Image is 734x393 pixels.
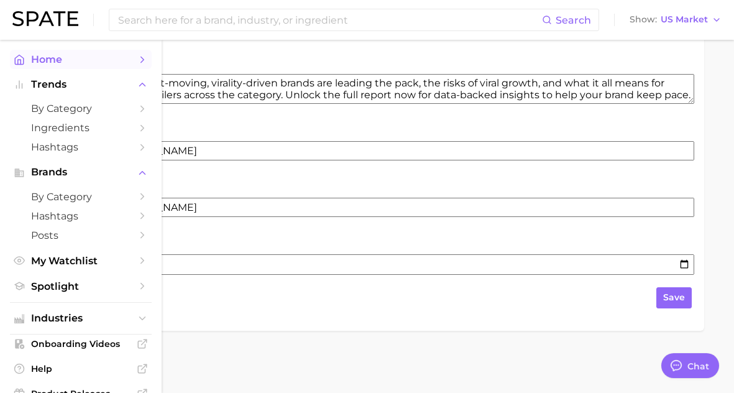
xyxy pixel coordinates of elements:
label: description [80,47,694,67]
a: by Category [10,187,152,206]
label: images [80,170,694,190]
span: Home [31,53,131,65]
a: Posts [10,226,152,245]
input: Search here for a brand, industry, or ingredient [117,9,542,30]
span: Hashtags [31,210,131,222]
img: SPATE [12,11,78,26]
span: Help [31,363,131,374]
span: Ingredients [31,122,131,134]
label: link [80,114,694,134]
span: save [663,292,685,303]
span: My Watchlist [31,255,131,267]
a: Hashtags [10,206,152,226]
a: Ingredients [10,118,152,137]
button: ShowUS Market [626,12,725,28]
a: Hashtags [10,137,152,157]
label: updated [80,227,694,247]
span: US Market [661,16,708,23]
a: by Category [10,99,152,118]
a: Home [10,50,152,69]
span: Onboarding Videos [31,338,131,349]
span: Show [630,16,657,23]
span: Posts [31,229,131,241]
a: Onboarding Videos [10,335,152,353]
span: Brands [31,167,131,178]
span: Industries [31,313,131,324]
span: by Category [31,103,131,114]
button: save [656,287,692,308]
button: Trends [10,75,152,94]
a: Spotlight [10,277,152,296]
span: by Category [31,191,131,203]
span: Hashtags [31,141,131,153]
span: Trends [31,79,131,90]
span: Search [556,14,591,26]
span: Spotlight [31,280,131,292]
a: Help [10,359,152,378]
button: Industries [10,309,152,328]
a: My Watchlist [10,251,152,270]
textarea: Learn which fast-moving, virality-driven brands are leading the pack, the risks of viral growth, ... [80,74,694,104]
button: Brands [10,163,152,182]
